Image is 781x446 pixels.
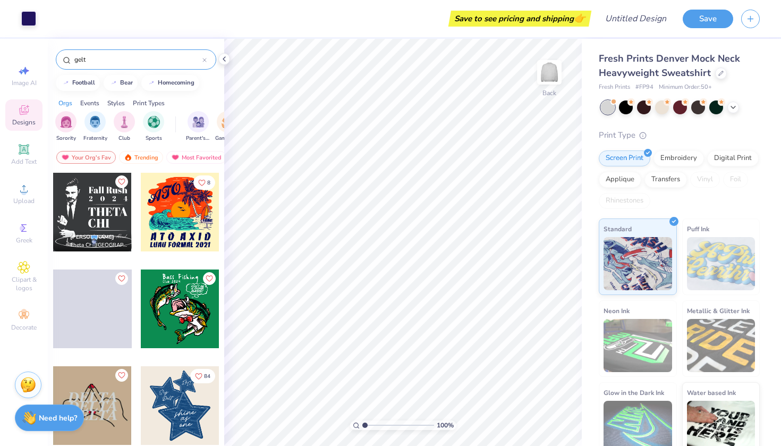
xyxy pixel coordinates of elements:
button: filter button [114,111,135,142]
div: Print Type [599,129,760,141]
div: Foil [723,172,748,188]
div: filter for Game Day [215,111,240,142]
div: filter for Club [114,111,135,142]
button: Like [115,175,128,188]
div: Orgs [58,98,72,108]
img: Parent's Weekend Image [192,116,205,128]
div: Print Types [133,98,165,108]
div: Trending [119,151,163,164]
button: Like [193,175,215,190]
div: Digital Print [707,150,759,166]
div: football [72,80,95,86]
span: Fraternity [83,134,107,142]
button: Save [683,10,733,28]
img: trend_line.gif [109,80,118,86]
span: Minimum Order: 50 + [659,83,712,92]
div: Embroidery [653,150,704,166]
span: 8 [207,180,210,186]
button: bear [104,75,138,91]
img: Game Day Image [222,116,234,128]
img: trending.gif [124,154,132,161]
span: Parent's Weekend [186,134,210,142]
button: filter button [186,111,210,142]
span: Fresh Prints Denver Mock Neck Heavyweight Sweatshirt [599,52,740,79]
img: most_fav.gif [61,154,70,161]
img: Sorority Image [60,116,72,128]
button: homecoming [141,75,199,91]
span: Game Day [215,134,240,142]
strong: Need help? [39,413,77,423]
img: most_fav.gif [171,154,180,161]
span: Neon Ink [604,305,630,316]
div: Applique [599,172,641,188]
button: filter button [215,111,240,142]
span: Sorority [56,134,76,142]
span: Image AI [12,79,37,87]
div: Most Favorited [166,151,226,164]
span: Greek [16,236,32,245]
div: filter for Fraternity [83,111,107,142]
span: Puff Ink [687,223,709,234]
div: Back [542,88,556,98]
img: Metallic & Glitter Ink [687,319,755,372]
span: Sports [146,134,162,142]
div: homecoming [158,80,194,86]
div: Your Org's Fav [56,151,116,164]
button: filter button [55,111,77,142]
button: Like [115,272,128,285]
div: filter for Sorority [55,111,77,142]
div: bear [120,80,133,86]
img: Fraternity Image [89,116,101,128]
div: Transfers [644,172,687,188]
div: Events [80,98,99,108]
span: [PERSON_NAME] [70,233,114,241]
span: Water based Ink [687,387,736,398]
div: Styles [107,98,125,108]
div: Vinyl [690,172,720,188]
img: trend_line.gif [147,80,156,86]
span: 84 [204,374,210,379]
div: filter for Sports [143,111,164,142]
button: filter button [83,111,107,142]
span: # FP94 [635,83,653,92]
img: Neon Ink [604,319,672,372]
span: Clipart & logos [5,275,43,292]
button: filter button [143,111,164,142]
div: Rhinestones [599,193,650,209]
button: Like [190,369,215,383]
span: Standard [604,223,632,234]
img: Sports Image [148,116,160,128]
img: trend_line.gif [62,80,70,86]
span: Metallic & Glitter Ink [687,305,750,316]
img: Back [539,62,560,83]
span: Designs [12,118,36,127]
span: Upload [13,197,35,205]
img: Standard [604,237,672,290]
span: Add Text [11,157,37,166]
span: Glow in the Dark Ink [604,387,664,398]
img: Club Image [118,116,130,128]
div: Save to see pricing and shipping [451,11,589,27]
span: Club [118,134,130,142]
span: 👉 [574,12,585,24]
div: Screen Print [599,150,650,166]
button: football [56,75,100,91]
span: Theta Chi, [GEOGRAPHIC_DATA][US_STATE] [70,241,128,249]
button: Like [115,369,128,382]
img: Puff Ink [687,237,755,290]
button: Like [203,272,216,285]
input: Try "Alpha" [73,54,202,65]
span: Decorate [11,323,37,332]
div: filter for Parent's Weekend [186,111,210,142]
span: 100 % [437,420,454,430]
input: Untitled Design [597,8,675,29]
span: Fresh Prints [599,83,630,92]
